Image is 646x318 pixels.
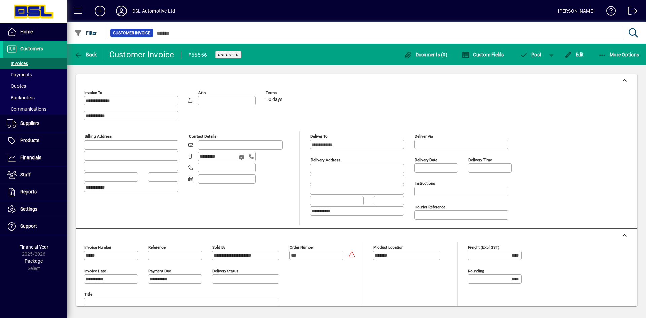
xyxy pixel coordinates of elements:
mat-label: Delivery time [468,157,492,162]
a: Settings [3,201,67,218]
button: More Options [597,48,641,61]
span: Home [20,29,33,34]
mat-label: Sold by [212,245,225,250]
span: More Options [598,52,639,57]
button: Filter [73,27,99,39]
span: Invoices [7,61,28,66]
div: DSL Automotive Ltd [132,6,175,16]
mat-label: Invoice To [84,90,102,95]
span: 10 days [266,97,282,102]
mat-label: Attn [198,90,206,95]
a: Payments [3,69,67,80]
mat-label: Courier Reference [415,205,445,209]
span: Settings [20,206,37,212]
app-page-header-button: Back [67,48,104,61]
span: Quotes [7,83,26,89]
mat-label: Rounding [468,269,484,273]
a: Invoices [3,58,67,69]
a: Home [3,24,67,40]
mat-label: Freight (excl GST) [468,245,499,250]
button: Profile [111,5,132,17]
a: Reports [3,184,67,201]
span: Custom Fields [462,52,504,57]
span: Package [25,258,43,264]
a: Backorders [3,92,67,103]
div: [PERSON_NAME] [558,6,595,16]
a: Suppliers [3,115,67,132]
mat-label: Payment due [148,269,171,273]
span: Support [20,223,37,229]
mat-label: Delivery date [415,157,437,162]
span: Filter [74,30,97,36]
span: Edit [564,52,584,57]
span: Backorders [7,95,35,100]
mat-label: Invoice number [84,245,111,250]
button: Edit [562,48,586,61]
mat-label: Title [84,292,92,297]
mat-label: Deliver via [415,134,433,139]
a: Financials [3,149,67,166]
a: Products [3,132,67,149]
span: Communications [7,106,46,112]
a: Knowledge Base [601,1,616,23]
span: Financials [20,155,41,160]
span: Financial Year [19,244,48,250]
span: Products [20,138,39,143]
mat-label: Instructions [415,181,435,186]
span: Staff [20,172,31,177]
a: Quotes [3,80,67,92]
button: Documents (0) [402,48,449,61]
span: P [531,52,534,57]
span: Payments [7,72,32,77]
button: Post [516,48,545,61]
button: Custom Fields [460,48,506,61]
span: Suppliers [20,120,39,126]
span: Customer Invoice [113,30,150,36]
span: Customers [20,46,43,51]
button: Back [73,48,99,61]
div: #55556 [188,49,207,60]
mat-label: Invoice date [84,269,106,273]
div: Customer Invoice [109,49,174,60]
mat-label: Order number [290,245,314,250]
a: Communications [3,103,67,115]
span: Back [74,52,97,57]
a: Staff [3,167,67,183]
mat-label: Delivery status [212,269,238,273]
span: Reports [20,189,37,195]
span: Documents (0) [404,52,447,57]
mat-label: Reference [148,245,166,250]
button: Send SMS [234,149,250,166]
button: Add [89,5,111,17]
span: Unposted [218,52,239,57]
mat-label: Product location [373,245,403,250]
mat-label: Deliver To [310,134,328,139]
a: Support [3,218,67,235]
span: Terms [266,91,306,95]
a: Logout [623,1,638,23]
span: ost [520,52,542,57]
